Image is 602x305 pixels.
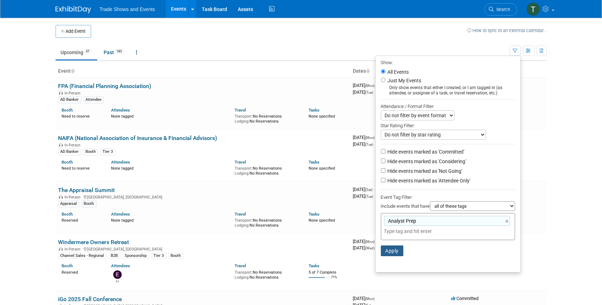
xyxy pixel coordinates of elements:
[235,269,298,280] div: No Reservations No Reservations
[235,218,253,223] span: Transport:
[451,296,479,301] span: Committed
[386,167,462,175] label: Hide events marked as 'Not Going'
[353,89,373,95] span: [DATE]
[100,6,155,12] span: Trade Shows and Events
[82,201,96,207] div: Booth
[113,279,122,283] div: EJ Igama
[366,195,373,198] span: (Tue)
[381,85,515,96] div: Only show events that either I created, or I am tagged in (as attendee, or assignee of a task, or...
[235,275,250,280] span: Lodging:
[381,120,515,130] div: Star Rating Filter:
[235,212,246,217] a: Travel
[374,187,375,192] span: -
[56,46,97,59] a: Upcoming37
[58,83,152,89] a: FPA (Financial Planning Association)
[58,149,81,155] div: AD Banker
[59,195,63,198] img: In-Person Event
[58,97,81,103] div: AD Banker
[62,263,73,268] a: Booth
[71,68,75,74] a: Sort by Event Name
[366,143,373,146] span: (Tue)
[309,160,319,165] a: Tasks
[353,296,377,301] span: [DATE]
[84,97,104,103] div: Attendee
[65,247,83,252] span: In-Person
[309,212,319,217] a: Tasks
[111,212,130,217] a: Attendees
[62,165,101,171] div: Need to reserve
[353,83,377,88] span: [DATE]
[84,149,98,155] div: Booth
[111,113,229,119] div: None tagged
[115,49,124,54] span: 183
[235,119,250,124] span: Lodging:
[62,113,101,119] div: Need to reserve
[353,187,375,192] span: [DATE]
[350,65,449,77] th: Dates
[58,187,115,193] a: The Appraisal Summit
[353,141,373,147] span: [DATE]
[381,201,515,213] div: Include events that have
[309,108,319,113] a: Tasks
[309,270,347,275] div: 5 of 7 Complete
[353,245,375,250] span: [DATE]
[111,165,229,171] div: None tagged
[152,253,166,259] div: Tier 3
[366,240,375,244] span: (Mon)
[235,270,253,275] span: Transport:
[111,108,130,113] a: Attendees
[386,148,465,155] label: Hide events marked as 'Committed'
[235,160,246,165] a: Travel
[381,102,515,110] div: Attendance / Format Filter:
[58,194,347,200] div: [GEOGRAPHIC_DATA], [GEOGRAPHIC_DATA]
[109,253,120,259] div: B2B
[309,263,319,268] a: Tasks
[494,7,511,12] span: Search
[58,246,347,252] div: [GEOGRAPHIC_DATA], [GEOGRAPHIC_DATA]
[62,160,73,165] a: Booth
[99,46,130,59] a: Past183
[101,149,115,155] div: Tier 3
[58,201,79,207] div: Appraisal
[235,223,250,228] span: Lodging:
[376,296,377,301] span: -
[62,269,101,275] div: Reserved
[527,2,540,16] img: Tiff Wagner
[65,91,83,95] span: In-Person
[58,296,122,303] a: iGo 2025 Fall Conference
[381,193,515,201] div: Event Tag Filter:
[235,113,298,124] div: No Reservations No Reservations
[366,68,370,74] a: Sort by Start Date
[235,165,298,176] div: No Reservations No Reservations
[353,193,373,199] span: [DATE]
[123,253,149,259] div: Sponsorship
[56,25,91,38] button: Add Event
[331,275,337,285] td: 71%
[309,166,335,171] span: None specified
[386,177,471,184] label: Hide events marked as 'Attendee Only'
[485,3,517,16] a: Search
[467,28,547,33] a: How to sync to an external calendar...
[84,49,92,54] span: 37
[235,217,298,228] div: No Reservations No Reservations
[62,217,101,223] div: Reserved
[111,217,229,223] div: None tagged
[111,263,130,268] a: Attendees
[235,108,246,113] a: Travel
[59,91,63,94] img: In-Person Event
[113,270,122,279] img: EJ Igama
[309,114,335,119] span: None specified
[56,65,350,77] th: Event
[366,84,375,88] span: (Mon)
[353,135,377,140] span: [DATE]
[58,253,106,259] div: Channel Sales - Regional
[58,135,218,141] a: NAIFA (National Association of Insurance & Financial Advisors)
[381,58,515,67] div: Show:
[59,143,63,146] img: In-Person Event
[235,166,253,171] span: Transport:
[506,217,510,226] a: ×
[366,188,373,192] span: (Sat)
[366,136,375,140] span: (Mon)
[384,228,484,235] input: Type tag and hit enter
[111,160,130,165] a: Attendees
